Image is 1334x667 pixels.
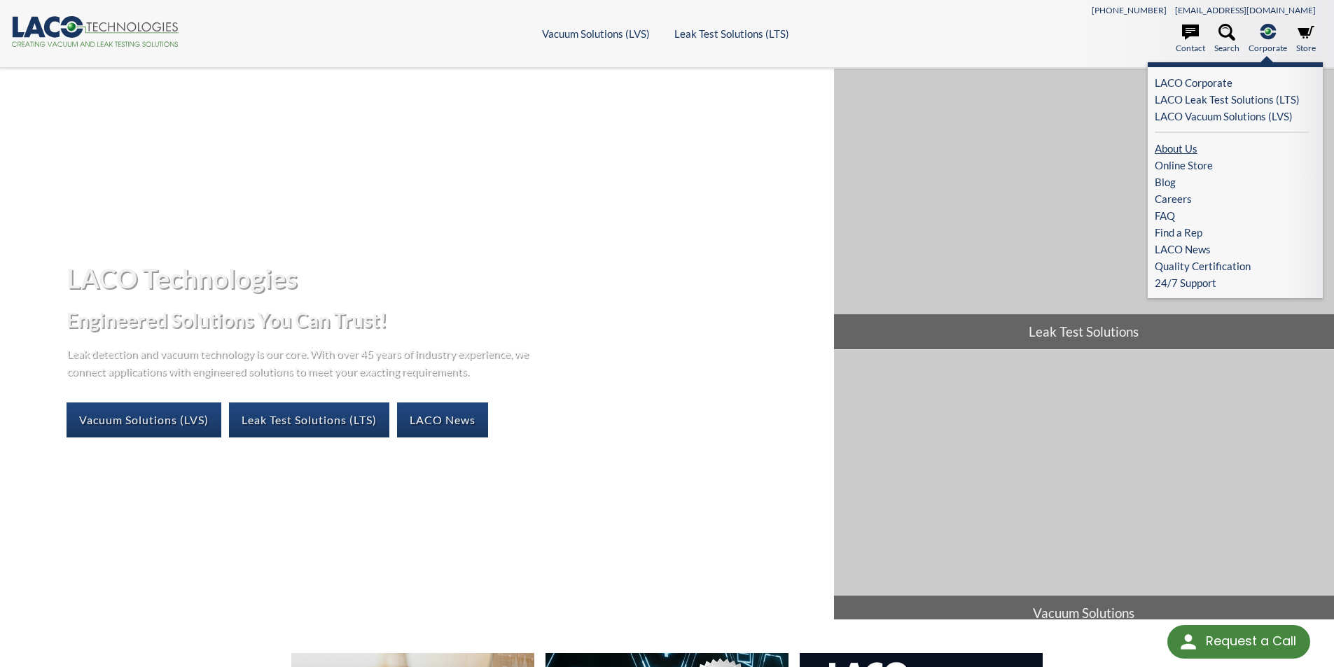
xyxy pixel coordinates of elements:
a: Online Store [1155,157,1309,174]
a: Quality Certification [1155,258,1309,274]
a: Vacuum Solutions (LVS) [542,27,650,40]
a: 24/7 Support [1155,274,1316,291]
a: Store [1296,24,1316,55]
a: Vacuum Solutions (LVS) [67,402,221,437]
a: [PHONE_NUMBER] [1092,5,1167,15]
div: Request a Call [1206,625,1296,657]
a: FAQ [1155,207,1309,224]
a: LACO Vacuum Solutions (LVS) [1155,108,1309,125]
h2: Engineered Solutions You Can Trust! [67,307,822,333]
a: Leak Test Solutions (LTS) [229,402,389,437]
img: round button [1177,631,1200,653]
div: Request a Call [1167,625,1310,659]
a: LACO Corporate [1155,74,1309,91]
a: Find a Rep [1155,224,1309,241]
p: Leak detection and vacuum technology is our core. With over 45 years of industry experience, we c... [67,344,536,380]
a: LACO News [397,402,488,437]
a: Careers [1155,190,1309,207]
a: Search [1214,24,1239,55]
h1: LACO Technologies [67,261,822,295]
a: Contact [1176,24,1205,55]
span: Corporate [1249,41,1287,55]
a: Blog [1155,174,1309,190]
a: Leak Test Solutions [834,69,1334,349]
a: Vacuum Solutions [834,350,1334,631]
a: LACO News [1155,241,1309,258]
a: About Us [1155,140,1309,157]
a: LACO Leak Test Solutions (LTS) [1155,91,1309,108]
span: Vacuum Solutions [834,596,1334,631]
a: [EMAIL_ADDRESS][DOMAIN_NAME] [1175,5,1316,15]
a: Leak Test Solutions (LTS) [674,27,789,40]
span: Leak Test Solutions [834,314,1334,349]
